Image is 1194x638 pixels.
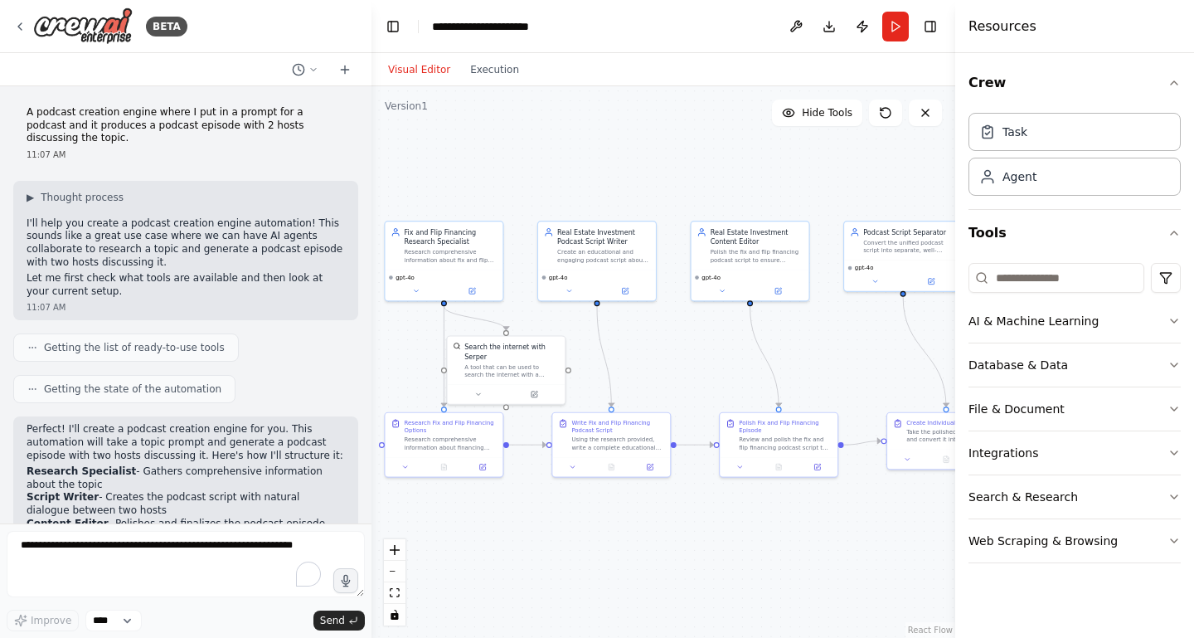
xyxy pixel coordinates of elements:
button: No output available [759,461,799,473]
button: Search & Research [968,475,1181,519]
span: Hide Tools [802,106,852,119]
button: Open in side panel [633,461,667,473]
g: Edge from 01c48ac1-497c-4e37-8b88-024c9aad2c6c to f6d1b4f7-5ed5-4a3a-a4e4-a6e5a88673ab [439,306,512,330]
g: Edge from 6da99a0a-f2f5-43ff-935e-df42c28b8d58 to a043e69d-dbac-49f1-a2dd-2a3d892b5ee2 [677,440,714,450]
div: Research Fix and Flip Financing Options [405,419,498,434]
a: React Flow attribution [908,626,953,635]
strong: Research Specialist [27,465,136,477]
button: Crew [968,60,1181,106]
button: Tools [968,210,1181,256]
div: Create an educational and engaging podcast script about fix and flip financing featuring natural ... [557,248,650,263]
button: Open in side panel [751,285,805,297]
span: Improve [31,614,71,627]
div: Write Fix and Flip Financing Podcast Script [571,419,664,434]
button: Open in side panel [445,285,499,297]
div: Research Fix and Flip Financing OptionsResearch comprehensive information about financing options... [384,412,503,478]
div: Write Fix and Flip Financing Podcast ScriptUsing the research provided, write a complete educatio... [551,412,671,478]
span: gpt-4o [701,274,721,281]
button: Open in side panel [466,461,499,473]
li: - Polishes and finalizes the podcast episode [27,518,345,531]
div: 11:07 AM [27,301,345,314]
button: No output available [591,461,632,473]
div: Convert the unified podcast script into separate, well-formatted scripts for Host 1 ([PERSON_NAME... [863,239,956,254]
button: Integrations [968,431,1181,475]
span: gpt-4o [549,274,568,281]
p: Let me first check what tools are available and then look at your current setup. [27,272,345,298]
g: Edge from 01c48ac1-497c-4e37-8b88-024c9aad2c6c to 1f8d5659-84b7-449c-84c7-30e44f81c4f8 [439,306,449,407]
button: ▶Thought process [27,191,124,204]
button: Visual Editor [378,60,460,80]
div: Create Individual Host Scripts [906,419,992,426]
button: Hide Tools [772,100,862,126]
div: BETA [146,17,187,37]
div: Review and polish the fix and flip financing podcast script to ensure it provides maximum educati... [739,436,832,451]
li: - Gathers comprehensive information about the topic [27,465,345,491]
button: Send [313,611,365,631]
div: Real Estate Investment Podcast Script Writer [557,227,650,246]
strong: Script Writer [27,491,99,503]
span: ▶ [27,191,34,204]
div: Version 1 [385,100,428,113]
g: Edge from a043e69d-dbac-49f1-a2dd-2a3d892b5ee2 to 4a84a53a-d8d1-4cca-98de-4af9576aef1b [844,436,881,450]
button: Execution [460,60,529,80]
button: Open in side panel [507,388,561,400]
p: Perfect! I'll create a podcast creation engine for you. This automation will take a topic prompt ... [27,423,345,462]
span: Getting the state of the automation [44,382,221,396]
button: File & Document [968,387,1181,431]
button: No output available [926,454,967,465]
g: Edge from 9763f627-e449-4b42-93e1-c1c3e6c489e6 to a043e69d-dbac-49f1-a2dd-2a3d892b5ee2 [745,306,784,407]
div: React Flow controls [384,539,405,626]
nav: breadcrumb [432,18,529,35]
p: I'll help you create a podcast creation engine automation! This sounds like a great use case wher... [27,217,345,269]
div: Fix and Flip Financing Research SpecialistResearch comprehensive information about fix and flip f... [384,221,503,301]
div: Create Individual Host ScriptsTake the polished podcast script and convert it into two separate, ... [886,412,1006,470]
div: Fix and Flip Financing Research Specialist [405,227,498,246]
li: - Creates the podcast script with natural dialogue between two hosts [27,491,345,517]
button: toggle interactivity [384,604,405,626]
span: Send [320,614,345,627]
g: Edge from 500c0f58-2050-4103-a746-bc31d970785d to 6da99a0a-f2f5-43ff-935e-df42c28b8d58 [592,306,616,407]
button: Click to speak your automation idea [333,568,358,593]
g: Edge from 1f8d5659-84b7-449c-84c7-30e44f81c4f8 to 6da99a0a-f2f5-43ff-935e-df42c28b8d58 [509,440,546,450]
button: Hide left sidebar [381,15,405,38]
span: gpt-4o [855,264,874,271]
div: Podcast Script SeparatorConvert the unified podcast script into separate, well-formatted scripts ... [843,221,963,292]
button: No output available [424,461,464,473]
span: Thought process [41,191,124,204]
div: Polish Fix and Flip Financing Episode [739,419,832,434]
button: Open in side panel [801,461,834,473]
button: AI & Machine Learning [968,300,1181,343]
button: Web Scraping & Browsing [968,519,1181,563]
div: Take the polished podcast script and convert it into two separate, production-ready scripts - one... [906,428,999,443]
div: 11:07 AM [27,149,345,161]
button: Switch to previous chat [285,60,325,80]
div: Search the internet with Serper [464,342,559,361]
button: zoom out [384,561,405,582]
button: Open in side panel [904,275,958,287]
button: fit view [384,582,405,604]
button: Database & Data [968,343,1181,387]
span: gpt-4o [396,274,415,281]
div: Research comprehensive information about fix and flip financing strategies, current lending optio... [405,248,498,263]
div: Tools [968,256,1181,577]
div: Real Estate Investment Podcast Script WriterCreate an educational and engaging podcast script abo... [537,221,657,301]
button: Open in side panel [598,285,652,297]
button: Hide right sidebar [919,15,942,38]
h4: Resources [968,17,1036,37]
div: Agent [1002,168,1036,185]
span: Getting the list of ready-to-use tools [44,341,225,354]
div: A tool that can be used to search the internet with a search_query. Supports different search typ... [464,363,559,378]
div: SerperDevToolSearch the internet with SerperA tool that can be used to search the internet with a... [446,335,565,405]
button: Improve [7,610,79,631]
div: Research comprehensive information about financing options for fix and flip real estate investmen... [405,436,498,451]
img: SerperDevTool [453,342,460,349]
g: Edge from 1e3b7094-4d60-4db6-b74f-84e2af8db9e5 to 4a84a53a-d8d1-4cca-98de-4af9576aef1b [898,297,950,407]
div: Using the research provided, write a complete educational podcast script about fix and flip finan... [571,436,664,451]
div: Polish the fix and flip financing podcast script to ensure educational value, natural flow, prope... [711,248,803,263]
button: Start a new chat [332,60,358,80]
div: Task [1002,124,1027,140]
textarea: To enrich screen reader interactions, please activate Accessibility in Grammarly extension settings [7,531,365,597]
div: Crew [968,106,1181,209]
button: zoom in [384,539,405,561]
img: Logo [33,7,133,45]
